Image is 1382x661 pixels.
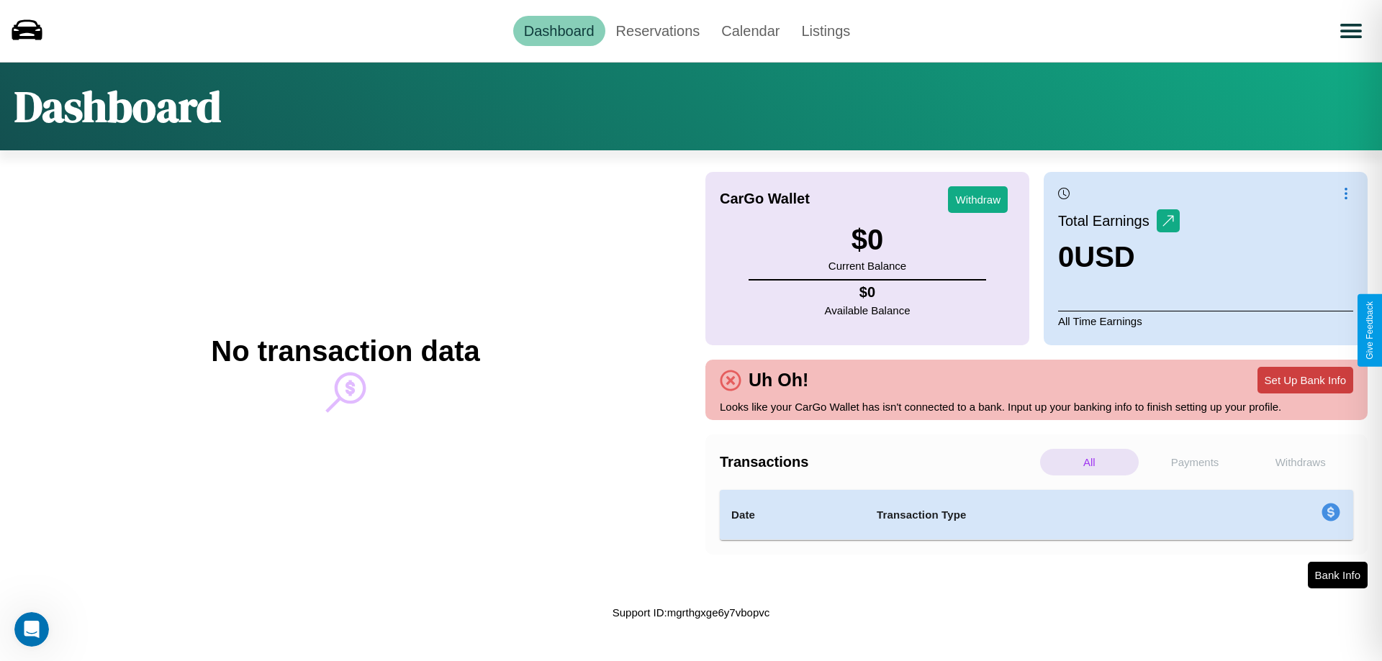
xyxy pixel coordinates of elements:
[1058,241,1180,273] h3: 0 USD
[1257,367,1353,393] button: Set Up Bank Info
[720,490,1353,540] table: simple table
[877,506,1203,524] h4: Transaction Type
[731,506,854,524] h4: Date
[513,16,605,46] a: Dashboard
[211,335,479,368] h2: No transaction data
[1365,301,1375,360] div: Give Feedback
[720,191,810,207] h4: CarGo Wallet
[828,224,906,256] h3: $ 0
[613,603,769,622] p: Support ID: mgrthgxge6y7vbopvc
[790,16,861,46] a: Listings
[1251,449,1350,475] p: Withdraws
[710,16,790,46] a: Calendar
[825,284,911,301] h4: $ 0
[14,612,49,647] iframe: Intercom live chat
[825,301,911,320] p: Available Balance
[14,77,221,136] h1: Dashboard
[948,186,1008,213] button: Withdraw
[605,16,711,46] a: Reservations
[1058,311,1353,331] p: All Time Earnings
[1308,562,1368,588] button: Bank Info
[1040,449,1139,475] p: All
[828,256,906,275] p: Current Balance
[720,397,1353,416] p: Looks like your CarGo Wallet has isn't connected to a bank. Input up your banking info to finish ...
[1058,208,1157,234] p: Total Earnings
[720,454,1036,470] h4: Transactions
[1331,11,1371,51] button: Open menu
[741,370,816,391] h4: Uh Oh!
[1146,449,1245,475] p: Payments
